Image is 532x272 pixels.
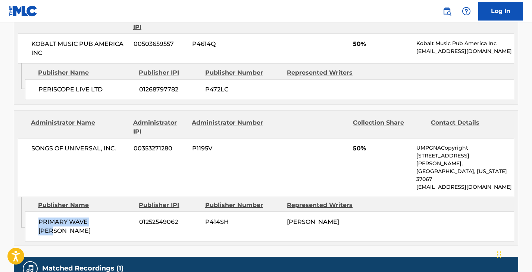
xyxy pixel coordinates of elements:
div: Administrator Number [192,118,264,136]
div: Administrator Name [31,14,128,32]
div: Chatwidget [495,236,532,272]
p: [GEOGRAPHIC_DATA], [US_STATE] 37067 [416,168,514,183]
div: Publisher IPI [139,68,200,77]
div: Slepen [497,244,501,266]
span: SONGS OF UNIVERSAL, INC. [31,144,128,153]
span: 00353271280 [134,144,187,153]
p: [STREET_ADDRESS][PERSON_NAME], [416,152,514,168]
span: PRIMARY WAVE [PERSON_NAME] [38,218,134,235]
p: Kobalt Music Pub America Inc [416,40,514,47]
span: KOBALT MUSIC PUB AMERICA INC [31,40,128,57]
div: Contact Details [431,118,503,136]
div: Collection Share [353,118,425,136]
img: search [442,7,451,16]
div: Contact Details [431,14,503,32]
p: UMPGNACopyright [416,144,514,152]
span: 50% [353,144,411,153]
span: P414SH [205,218,281,226]
div: Publisher Number [205,201,281,210]
div: Represented Writers [287,68,363,77]
div: Collection Share [353,14,425,32]
div: Publisher Name [38,68,133,77]
span: 01268797782 [139,85,200,94]
span: P1195V [192,144,265,153]
a: Log In [478,2,523,21]
div: Administrator Name [31,118,128,136]
p: [EMAIL_ADDRESS][DOMAIN_NAME] [416,183,514,191]
span: 00503659557 [134,40,187,49]
a: Public Search [439,4,454,19]
p: [EMAIL_ADDRESS][DOMAIN_NAME] [416,47,514,55]
div: Publisher Name [38,201,133,210]
img: MLC Logo [9,6,38,16]
iframe: Chat Widget [495,236,532,272]
div: Publisher Number [205,68,281,77]
span: P4614Q [192,40,265,49]
div: Administrator IPI [133,14,186,32]
span: 50% [353,40,411,49]
div: Administrator Number [192,14,264,32]
div: Help [459,4,474,19]
div: Administrator IPI [133,118,186,136]
span: [PERSON_NAME] [287,218,339,225]
span: P472LC [205,85,281,94]
span: PERISCOPE LIVE LTD [38,85,134,94]
span: 01252549062 [139,218,200,226]
div: Represented Writers [287,201,363,210]
img: help [462,7,471,16]
div: Publisher IPI [139,201,200,210]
